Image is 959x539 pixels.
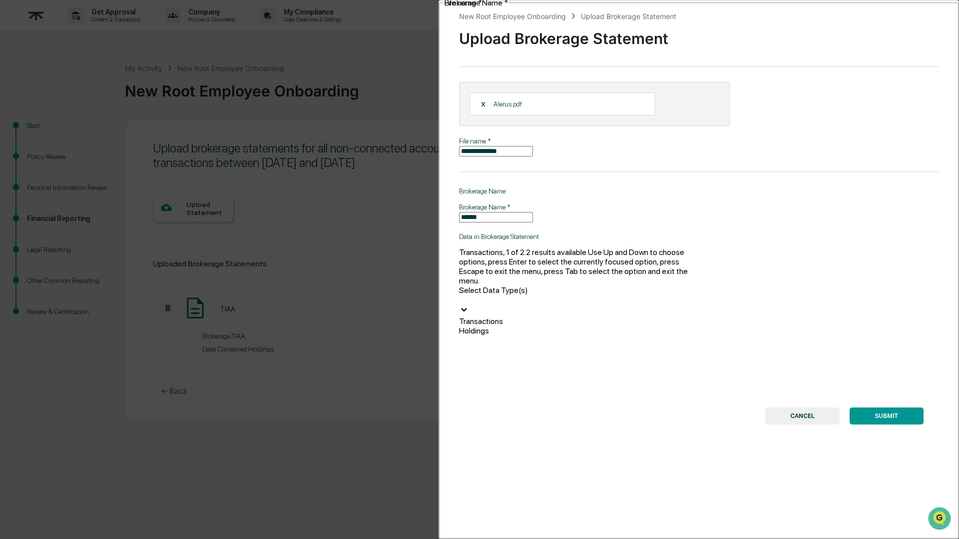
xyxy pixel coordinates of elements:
[26,45,165,56] input: Clear
[34,76,164,86] div: Start new chat
[72,127,80,135] div: 🗄️
[170,79,182,91] button: Start new chat
[581,12,676,20] div: Upload Brokerage Statement
[459,203,510,211] label: Brokerage Name
[459,12,566,20] div: New Root Employee Onboarding
[459,232,699,240] p: Data in Brokerage Statement
[6,141,67,159] a: 🔎Data Lookup
[10,76,28,94] img: 1746055101610-c473b297-6a78-478c-a979-82029cc54cd1
[10,127,18,135] div: 🖐️
[459,285,699,295] div: Select Data Type(s)
[459,326,699,335] div: Holdings
[459,187,699,195] p: Brokerage Name
[20,145,63,155] span: Data Lookup
[34,86,126,94] div: We're available if you need us!
[480,99,494,108] div: X
[459,247,526,257] span: Transactions, 1 of 2.
[68,122,128,140] a: 🗄️Attestations
[20,126,64,136] span: Preclearance
[459,137,491,145] label: File name
[765,407,840,424] button: CANCEL
[459,316,699,326] div: Transactions
[10,21,182,37] p: How can we help?
[99,169,121,177] span: Pylon
[850,407,924,424] button: SUBMIT
[82,126,124,136] span: Attestations
[10,146,18,154] div: 🔎
[493,100,522,108] p: Alerus.pdf
[526,247,588,257] span: 2 results available.
[459,247,688,285] span: Use Up and Down to choose options, press Enter to select the currently focused option, press Esca...
[927,506,954,533] iframe: Open customer support
[70,169,121,177] a: Powered byPylon
[459,21,939,47] div: Upload Brokerage Statement
[6,122,68,140] a: 🖐️Preclearance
